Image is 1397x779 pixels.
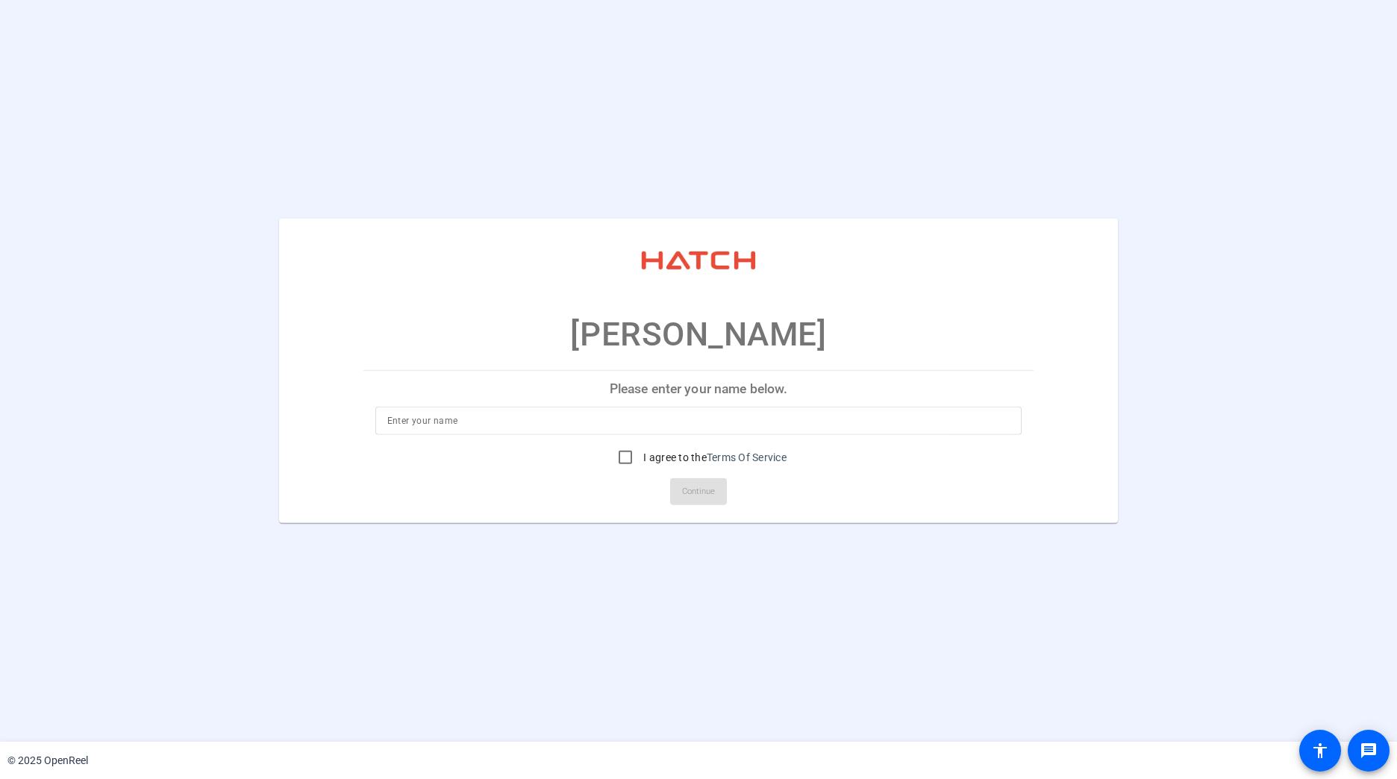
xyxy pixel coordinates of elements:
[1311,742,1329,760] mat-icon: accessibility
[363,371,1034,407] p: Please enter your name below.
[640,450,787,465] label: I agree to the
[1360,742,1378,760] mat-icon: message
[707,451,787,463] a: Terms Of Service
[624,234,773,287] img: company-logo
[387,412,1010,430] input: Enter your name
[7,753,88,769] div: © 2025 OpenReel
[570,310,826,359] p: [PERSON_NAME]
